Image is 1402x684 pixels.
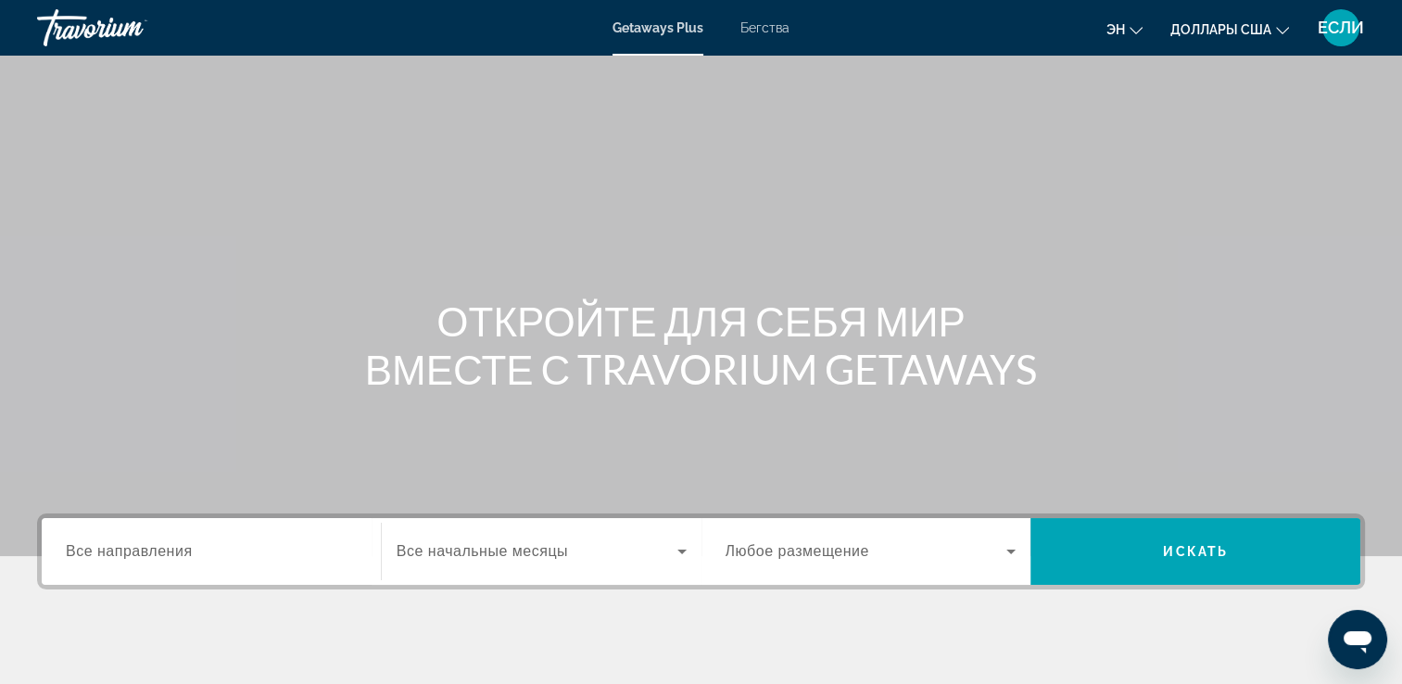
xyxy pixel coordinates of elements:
[1170,16,1289,43] button: Изменить валюту
[1318,19,1364,37] span: ЕСЛИ
[42,518,1360,585] div: Виджет поиска
[1163,544,1228,559] span: Искать
[354,297,1049,393] h1: ОТКРОЙТЕ ДЛЯ СЕБЯ МИР ВМЕСТЕ С TRAVORIUM GETAWAYS
[613,20,703,35] a: Getaways Plus
[1317,8,1365,47] button: Пользовательское меню
[66,543,193,559] span: Все направления
[1106,16,1143,43] button: Изменение языка
[1170,22,1271,37] span: Доллары США
[37,4,222,52] a: Травориум
[397,543,568,559] span: Все начальные месяцы
[66,541,357,564] input: Выберите направление
[1328,610,1387,669] iframe: Кнопка запуска окна обмена сообщениями
[726,543,869,559] span: Любое размещение
[1030,518,1360,585] button: Искать
[1106,22,1125,37] span: эн
[740,20,789,35] a: Бегства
